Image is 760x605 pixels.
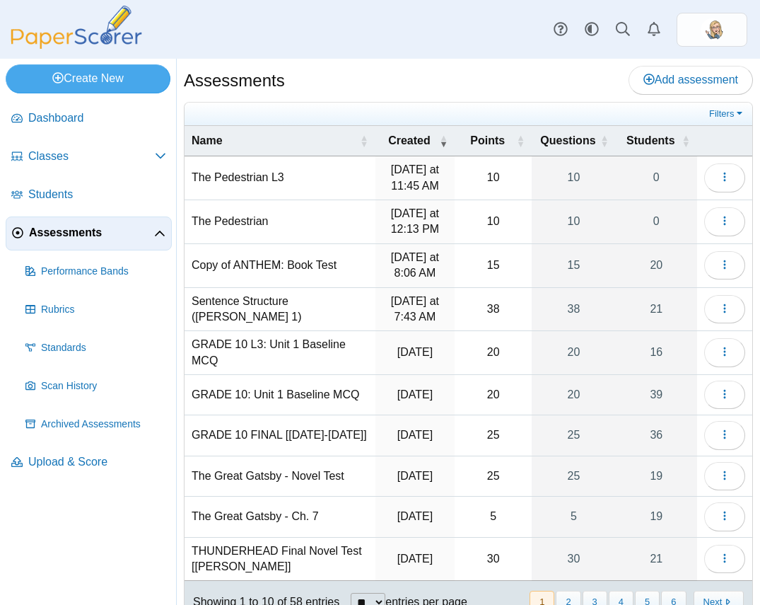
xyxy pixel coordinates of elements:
[397,429,433,441] time: Jun 3, 2025 at 1:19 PM
[185,331,375,375] td: GRADE 10 L3: Unit 1 Baseline MCQ
[616,375,697,415] a: 39
[20,331,172,365] a: Standards
[6,217,172,250] a: Assessments
[20,293,172,327] a: Rubrics
[28,454,166,470] span: Upload & Score
[397,553,433,565] time: May 27, 2025 at 11:39 AM
[41,265,166,279] span: Performance Bands
[532,456,615,496] a: 25
[185,200,375,244] td: The Pedestrian
[185,156,375,200] td: The Pedestrian L3
[455,538,532,582] td: 30
[455,156,532,200] td: 10
[532,538,615,581] a: 30
[616,497,697,536] a: 19
[532,331,615,374] a: 20
[701,18,723,41] span: Emily Wasley
[643,74,738,86] span: Add assessment
[41,341,166,355] span: Standards
[185,288,375,332] td: Sentence Structure ([PERSON_NAME] 1)
[6,446,172,480] a: Upload & Score
[455,288,532,332] td: 38
[439,134,448,148] span: Created : Activate to remove sorting
[6,140,172,174] a: Classes
[185,375,375,415] td: GRADE 10: Unit 1 Baseline MCQ
[532,497,615,536] a: 5
[397,346,433,358] time: Sep 2, 2025 at 10:07 AM
[616,156,697,200] a: 0
[455,456,532,497] td: 25
[397,470,433,482] time: Jun 2, 2025 at 12:59 PM
[455,200,532,244] td: 10
[455,375,532,415] td: 20
[6,178,172,212] a: Students
[532,288,615,331] a: 38
[6,39,147,51] a: PaperScorer
[28,149,155,164] span: Classes
[616,538,697,581] a: 21
[6,102,172,136] a: Dashboard
[185,497,375,537] td: The Great Gatsby - Ch. 7
[616,415,697,455] a: 36
[455,331,532,375] td: 20
[397,388,433,401] time: Sep 2, 2025 at 8:17 AM
[391,295,439,323] time: Sep 24, 2025 at 7:43 AM
[391,251,439,279] time: Sep 25, 2025 at 8:06 AM
[532,156,615,200] a: 10
[20,255,172,289] a: Performance Bands
[455,415,532,456] td: 25
[41,379,166,393] span: Scan History
[185,244,375,288] td: Copy of ANTHEM: Book Test
[616,200,697,243] a: 0
[185,538,375,582] td: THUNDERHEAD Final Novel Test [[PERSON_NAME]]
[6,6,147,49] img: PaperScorer
[638,14,670,45] a: Alerts
[532,244,615,287] a: 15
[677,13,747,47] a: ps.zKYLFpFWctilUouI
[629,66,753,94] a: Add assessment
[462,133,513,149] span: Points
[616,288,697,331] a: 21
[41,303,166,317] span: Rubrics
[391,163,439,191] time: Sep 29, 2025 at 11:45 AM
[29,225,154,241] span: Assessments
[455,244,532,288] td: 15
[185,456,375,497] td: The Great Gatsby - Novel Test
[28,110,166,126] span: Dashboard
[192,133,357,149] span: Name
[516,134,525,148] span: Points : Activate to sort
[20,369,172,403] a: Scan History
[539,133,597,149] span: Questions
[382,133,436,149] span: Created
[6,64,170,93] a: Create New
[706,107,749,121] a: Filters
[616,331,697,374] a: 16
[616,244,697,287] a: 20
[600,134,609,148] span: Questions : Activate to sort
[532,200,615,243] a: 10
[185,415,375,456] td: GRADE 10 FINAL [[DATE]-[DATE]]
[41,417,166,432] span: Archived Assessments
[20,408,172,442] a: Archived Assessments
[455,497,532,537] td: 5
[184,69,285,93] h1: Assessments
[391,207,439,235] time: Sep 26, 2025 at 12:13 PM
[616,456,697,496] a: 19
[701,18,723,41] img: ps.zKYLFpFWctilUouI
[397,510,433,522] time: May 27, 2025 at 12:51 PM
[623,133,679,149] span: Students
[532,375,615,415] a: 20
[532,415,615,455] a: 25
[360,134,368,148] span: Name : Activate to sort
[28,187,166,202] span: Students
[682,134,690,148] span: Students : Activate to sort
